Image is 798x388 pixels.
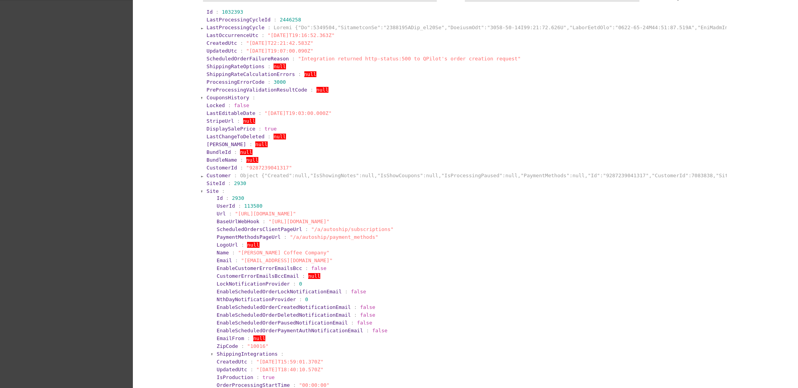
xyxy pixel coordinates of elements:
[217,250,229,256] span: Name
[217,265,302,271] span: EnableCustomerErrorEmailsBcc
[238,203,241,209] span: :
[268,25,271,30] span: :
[250,367,253,372] span: :
[207,149,231,155] span: BundleId
[274,134,286,139] span: null
[222,9,243,15] span: 1032393
[234,180,246,186] span: 2930
[262,374,274,380] span: true
[246,157,258,163] span: null
[292,56,295,62] span: :
[304,71,316,77] span: null
[274,79,286,85] span: 3000
[354,312,357,318] span: :
[207,56,289,62] span: ScheduledOrderFailureReason
[274,17,277,23] span: :
[249,141,252,147] span: :
[243,118,255,124] span: null
[299,296,302,302] span: :
[207,110,255,116] span: LastEditableDate
[207,71,295,77] span: ShippingRateCalculationErrors
[232,195,244,201] span: 2930
[217,289,342,295] span: EnableScheduledOrderLockNotificationEmail
[217,343,238,349] span: ZipCode
[241,242,244,248] span: :
[207,32,258,38] span: LastOccurrenceUtc
[217,328,363,333] span: EnableScheduledOrderPaymentAuthNotificationEmail
[274,63,286,69] span: null
[316,87,328,93] span: null
[256,374,260,380] span: :
[207,25,265,30] span: LastProcessingCycle
[217,320,348,326] span: EnableScheduledOrderPausedNotificationEmail
[217,281,290,287] span: LockNotificationProvider
[235,211,296,217] span: "[URL][DOMAIN_NAME]"
[240,149,252,155] span: null
[302,273,305,279] span: :
[217,351,278,357] span: ShippingIntegrations
[207,79,265,85] span: ProcessingErrorCode
[228,102,231,108] span: :
[240,157,243,163] span: :
[268,219,330,224] span: "[URL][DOMAIN_NAME]"
[357,320,372,326] span: false
[354,304,357,310] span: :
[240,40,243,46] span: :
[299,382,329,388] span: "00:00:00"
[311,226,394,232] span: "/a/autoship/subscriptions"
[237,118,240,124] span: :
[226,195,229,201] span: :
[217,382,290,388] span: OrderProcessingStartTime
[207,173,231,178] span: Customer
[207,118,234,124] span: StripeUrl
[207,134,265,139] span: LastChangeToDeleted
[360,304,375,310] span: false
[240,48,243,54] span: :
[217,296,296,302] span: NthDayNotificationProvider
[217,234,281,240] span: PaymentMethodsPageUrl
[268,134,271,139] span: :
[258,110,261,116] span: :
[255,141,267,147] span: null
[217,367,247,372] span: UpdatedUtc
[351,289,366,295] span: false
[258,126,261,132] span: :
[207,9,213,15] span: Id
[241,257,333,263] span: "[EMAIL_ADDRESS][DOMAIN_NAME]"
[207,188,219,194] span: Site
[253,335,265,341] span: null
[238,250,330,256] span: "[PERSON_NAME] Coffee Company"
[305,296,308,302] span: 0
[217,374,253,380] span: IsProduction
[216,9,219,15] span: :
[229,211,232,217] span: :
[234,173,237,178] span: :
[268,32,335,38] span: "[DATE]T19:16:52.363Z"
[262,219,265,224] span: :
[217,195,223,201] span: Id
[298,56,521,62] span: "Integration returned http-status:500 to QPilot's order creation request"
[305,226,308,232] span: :
[290,234,378,240] span: "/a/autoship/payment_methods"
[261,32,265,38] span: :
[217,273,299,279] span: CustomerErrorEmailsBccEmail
[207,180,225,186] span: SiteId
[268,63,271,69] span: :
[305,265,308,271] span: :
[217,257,232,263] span: Email
[247,335,250,341] span: :
[207,95,249,101] span: CouponsHistory
[308,273,320,279] span: null
[217,242,238,248] span: LogoUrl
[281,351,284,357] span: :
[299,281,302,287] span: 0
[207,126,255,132] span: DisplaySalePrice
[217,219,260,224] span: BaseUrlWebHook
[217,203,235,209] span: UserId
[232,250,235,256] span: :
[256,359,323,365] span: "[DATE]T15:59:01.370Z"
[235,257,238,263] span: :
[222,188,225,194] span: :
[217,335,244,341] span: EmailFrom
[250,359,253,365] span: :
